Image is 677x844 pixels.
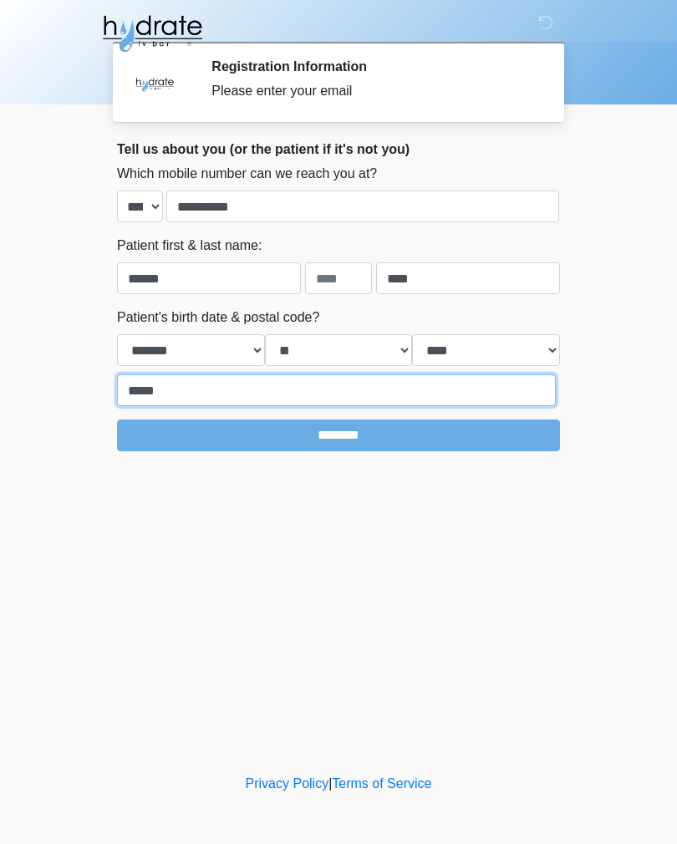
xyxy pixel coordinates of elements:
[117,164,377,184] label: Which mobile number can we reach you at?
[117,141,560,157] h2: Tell us about you (or the patient if it's not you)
[246,776,329,791] a: Privacy Policy
[100,13,204,54] img: Hydrate IV Bar - Fort Collins Logo
[328,776,332,791] a: |
[332,776,431,791] a: Terms of Service
[130,58,180,109] img: Agent Avatar
[211,81,535,101] div: Please enter your email
[117,308,319,328] label: Patient's birth date & postal code?
[117,236,262,256] label: Patient first & last name:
